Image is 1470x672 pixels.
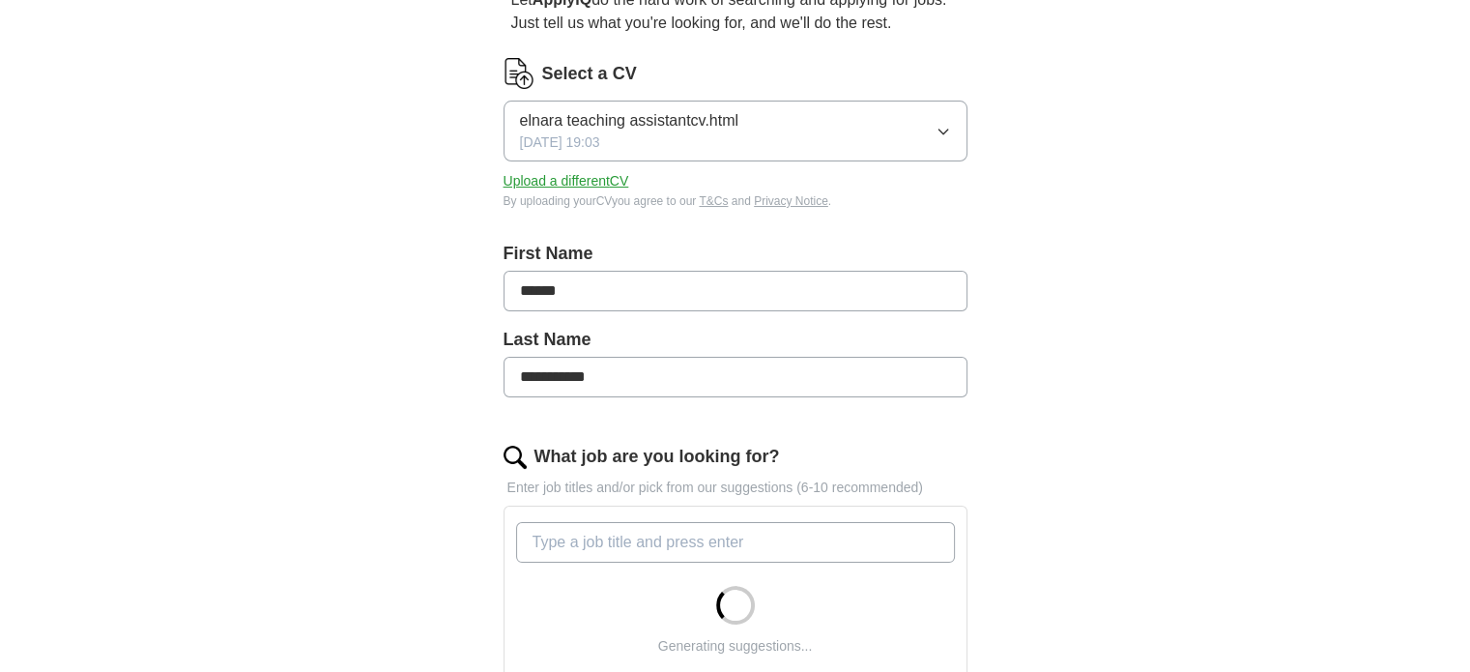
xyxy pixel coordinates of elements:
img: CV Icon [504,58,534,89]
label: First Name [504,241,967,267]
div: Generating suggestions... [658,636,813,657]
label: Select a CV [542,61,637,87]
button: elnara teaching assistantcv.html[DATE] 19:03 [504,101,967,161]
a: T&Cs [699,194,728,208]
p: Enter job titles and/or pick from our suggestions (6-10 recommended) [504,478,967,498]
img: search.png [504,446,527,469]
a: Privacy Notice [754,194,828,208]
input: Type a job title and press enter [516,522,955,563]
div: By uploading your CV you agree to our and . [504,192,967,210]
button: Upload a differentCV [504,171,629,191]
label: Last Name [504,327,967,353]
span: [DATE] 19:03 [520,132,600,153]
label: What job are you looking for? [534,444,780,470]
span: elnara teaching assistantcv.html [520,109,738,132]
